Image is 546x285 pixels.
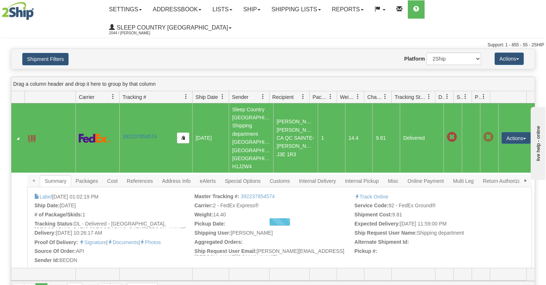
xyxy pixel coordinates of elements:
[2,2,34,20] img: logo2044.jpg
[123,134,156,139] a: 392237854574
[11,77,535,91] div: grid grouping header
[273,103,318,173] td: [PERSON_NAME] [PERSON_NAME] CA QC SAINTE-[PERSON_NAME] J3E 1R3
[5,6,67,12] div: live help - online
[177,132,189,143] button: Copy to clipboard
[104,19,237,37] a: Sleep Country [GEOGRAPHIC_DATA] 2044 / [PERSON_NAME]
[2,42,544,48] div: Support: 1 - 855 - 55 - 2SHIP
[192,103,229,173] td: [DATE]
[372,103,400,173] td: 9.81
[272,93,294,101] span: Recipient
[345,103,372,173] td: 14.4
[423,90,435,103] a: Tracking Status filter column settings
[367,93,383,101] span: Charge
[495,53,524,65] button: Actions
[123,93,146,101] span: Tracking #
[379,90,391,103] a: Charge filter column settings
[324,90,337,103] a: Packages filter column settings
[107,90,119,103] a: Carrier filter column settings
[238,0,266,19] a: Ship
[216,90,229,103] a: Ship Date filter column settings
[229,103,273,173] td: Sleep Country [GEOGRAPHIC_DATA] Shipping department [GEOGRAPHIC_DATA] [GEOGRAPHIC_DATA] [GEOGRAPH...
[395,93,426,101] span: Tracking Status
[22,53,69,65] button: Shipment Filters
[313,93,328,101] span: Packages
[352,90,364,103] a: Weight filter column settings
[297,90,309,103] a: Recipient filter column settings
[257,90,269,103] a: Sender filter column settings
[326,0,369,19] a: Reports
[104,0,147,19] a: Settings
[147,0,207,19] a: Addressbook
[318,103,345,173] td: 1
[266,0,326,19] a: Shipping lists
[195,93,218,101] span: Ship Date
[207,0,237,19] a: Lists
[115,24,228,31] span: Sleep Country [GEOGRAPHIC_DATA]
[340,93,355,101] span: Weight
[79,93,94,101] span: Carrier
[109,30,164,37] span: 2044 / [PERSON_NAME]
[14,135,22,142] a: Collapse
[483,132,493,142] span: Pickup Not Assigned
[28,132,35,143] a: Label
[79,134,111,143] img: 2 - FedEx Express®
[404,55,425,62] label: Platform
[529,105,545,180] iframe: chat widget
[459,90,472,103] a: Shipment Issues filter column settings
[180,90,192,103] a: Tracking # filter column settings
[441,90,453,103] a: Delivery Status filter column settings
[400,103,444,173] td: Delivered
[477,90,490,103] a: Pickup Status filter column settings
[475,93,481,101] span: Pickup Status
[438,93,445,101] span: Delivery Status
[232,93,248,101] span: Sender
[502,132,531,144] button: Actions
[457,93,463,101] span: Shipment Issues
[447,132,457,142] span: Late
